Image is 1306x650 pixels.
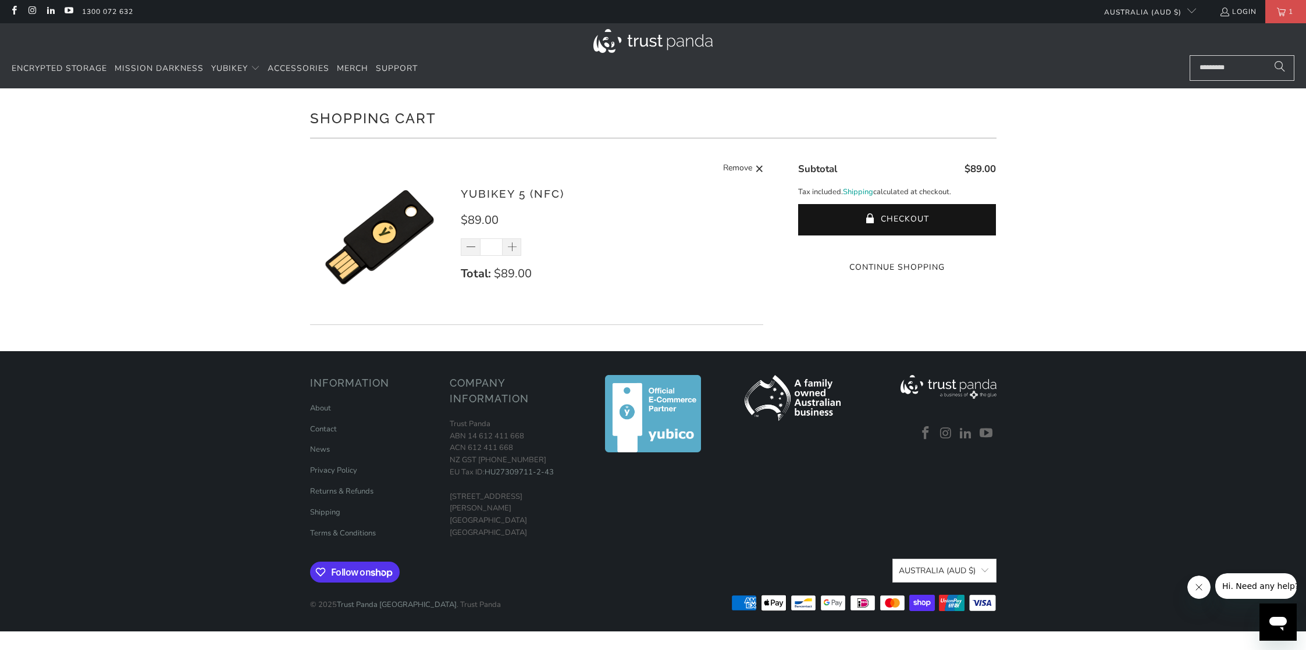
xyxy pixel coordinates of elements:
a: Continue Shopping [798,261,996,274]
iframe: Button to launch messaging window [1259,603,1297,641]
span: Encrypted Storage [12,63,107,74]
button: Search [1265,55,1294,81]
p: Tax included. calculated at checkout. [798,186,996,198]
a: Returns & Refunds [310,486,373,497]
h1: Shopping Cart [310,106,997,129]
a: News [310,444,330,455]
span: Remove [723,162,752,176]
span: Hi. Need any help? [7,8,84,17]
img: Trust Panda Australia [593,29,713,53]
a: Remove [723,162,764,176]
a: Accessories [268,55,329,83]
p: © 2025 . Trust Panda [310,587,501,611]
span: Subtotal [798,162,837,176]
a: Terms & Conditions [310,528,376,538]
iframe: Close message [1187,576,1211,599]
a: Login [1219,5,1257,18]
a: Trust Panda [GEOGRAPHIC_DATA] [337,599,457,610]
strong: Total: [461,266,491,281]
a: Trust Panda Australia on YouTube [978,426,995,441]
a: Trust Panda Australia on LinkedIn [958,426,975,441]
button: Australia (AUD $) [892,559,996,583]
a: Shipping [310,507,340,517]
span: Accessories [268,63,329,74]
span: Mission Darkness [115,63,204,74]
a: Support [376,55,418,83]
a: Trust Panda Australia on YouTube [63,7,73,16]
a: Trust Panda Australia on Facebook [917,426,935,441]
a: YubiKey 5 (NFC) [461,187,564,200]
p: Trust Panda ABN 14 612 411 668 ACN 612 411 668 NZ GST [PHONE_NUMBER] EU Tax ID: [STREET_ADDRESS][... [450,418,578,539]
span: Merch [337,63,368,74]
a: HU27309711-2-43 [485,467,554,477]
a: 1300 072 632 [82,5,133,18]
a: Trust Panda Australia on LinkedIn [45,7,55,16]
a: Encrypted Storage [12,55,107,83]
img: YubiKey 5 (NFC) [310,167,450,307]
a: Merch [337,55,368,83]
button: Checkout [798,204,996,235]
span: $89.00 [461,212,499,228]
span: Support [376,63,418,74]
span: $89.00 [965,162,996,176]
a: Contact [310,424,337,434]
a: Privacy Policy [310,465,357,476]
a: Trust Panda Australia on Instagram [27,7,37,16]
input: Search... [1190,55,1294,81]
a: Shipping [843,186,873,198]
a: Trust Panda Australia on Instagram [937,426,955,441]
iframe: Message from company [1215,573,1297,599]
span: YubiKey [211,63,248,74]
span: $89.00 [494,266,532,281]
a: Trust Panda Australia on Facebook [9,7,19,16]
a: Mission Darkness [115,55,204,83]
nav: Translation missing: en.navigation.header.main_nav [12,55,418,83]
a: About [310,403,331,413]
summary: YubiKey [211,55,260,83]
